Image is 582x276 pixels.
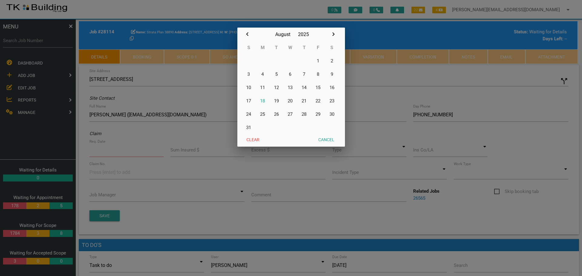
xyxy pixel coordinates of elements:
[283,68,297,81] button: 6
[247,45,250,50] abbr: Sunday
[297,68,311,81] button: 7
[288,45,292,50] abbr: Wednesday
[242,94,256,108] button: 17
[256,81,269,94] button: 11
[297,94,311,108] button: 21
[242,81,256,94] button: 10
[269,68,283,81] button: 5
[311,108,325,121] button: 29
[325,81,339,94] button: 16
[314,134,339,145] button: Cancel
[269,108,283,121] button: 26
[256,108,269,121] button: 25
[311,68,325,81] button: 8
[311,54,325,68] button: 1
[325,54,339,68] button: 2
[242,68,256,81] button: 3
[311,94,325,108] button: 22
[242,108,256,121] button: 24
[311,81,325,94] button: 15
[242,134,264,145] button: Clear
[317,45,319,50] abbr: Friday
[303,45,306,50] abbr: Thursday
[283,81,297,94] button: 13
[297,81,311,94] button: 14
[283,94,297,108] button: 20
[269,81,283,94] button: 12
[256,94,269,108] button: 18
[325,108,339,121] button: 30
[275,45,278,50] abbr: Tuesday
[330,45,333,50] abbr: Saturday
[242,121,256,134] button: 31
[325,94,339,108] button: 23
[283,108,297,121] button: 27
[256,68,269,81] button: 4
[261,45,265,50] abbr: Monday
[269,94,283,108] button: 19
[297,108,311,121] button: 28
[325,68,339,81] button: 9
